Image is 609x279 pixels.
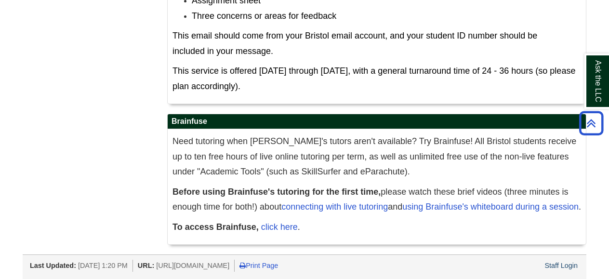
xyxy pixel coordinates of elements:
[172,66,575,91] span: This service is offered [DATE] through [DATE], with a general turnaround time of 24 - 36 hours (s...
[239,262,278,269] a: Print Page
[576,117,607,130] a: Back to Top
[172,222,259,232] strong: To access Brainfuse,
[168,114,586,129] h2: Brainfuse
[156,262,229,269] span: [URL][DOMAIN_NAME]
[261,222,298,232] a: click here
[544,262,578,269] a: Staff Login
[281,202,388,212] a: connecting with live tutoring
[172,136,576,176] span: Need tutoring when [PERSON_NAME]'s tutors aren't available? Try Brainfuse! All Bristol students r...
[30,262,76,269] span: Last Updated:
[239,262,246,269] i: Print Page
[192,11,336,21] span: Three concerns or areas for feedback
[172,187,381,197] strong: Before using Brainfuse's tutoring for the first time,
[138,262,154,269] span: URL:
[172,222,300,232] span: .
[78,262,128,269] span: [DATE] 1:20 PM
[402,202,579,212] a: using Brainfuse's whiteboard during a session
[172,187,581,212] span: please watch these brief videos (three minutes is enough time for both!) about and .
[172,31,537,56] span: This email should come from your Bristol email account, and your student ID number should be incl...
